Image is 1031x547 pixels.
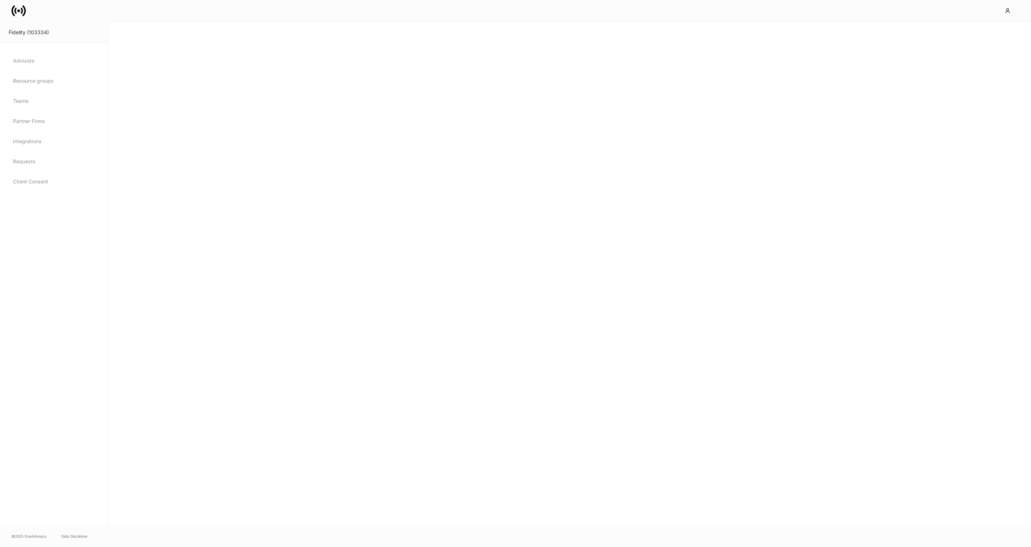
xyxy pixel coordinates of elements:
span: © 2025 OneAdvisory [12,533,47,539]
a: Resource groups [9,72,99,90]
a: Integrations [9,133,99,150]
div: Fidelity (103334) [9,29,99,36]
a: Data Disclaimer [61,533,88,539]
a: Teams [9,92,99,110]
a: Advisors [9,52,99,69]
a: Requests [9,153,99,170]
a: Client Consent [9,173,99,190]
a: Partner Firms [9,113,99,130]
